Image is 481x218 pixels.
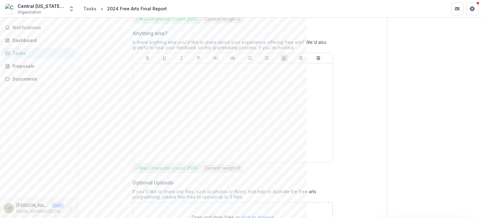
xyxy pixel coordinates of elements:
div: If you'd like to share any files, such as photos or flyers, that help to illustrate the free arts... [132,189,333,202]
p: Max Character Count: 3500 [139,166,198,171]
button: Heading 2 [229,54,236,62]
p: Current length: 0 [204,166,240,171]
p: Optional Uploads [132,179,173,186]
button: Bold [144,54,151,62]
div: Central [US_STATE] Council on Aging [18,3,65,9]
a: Tasks [81,4,99,13]
p: Max Character Count: 3500 [139,17,198,22]
a: Dashboard [3,35,75,45]
span: Organization [18,9,41,15]
button: Get Help [466,3,478,15]
nav: breadcrumb [81,4,169,13]
button: Italicize [178,54,185,62]
div: Tasks [83,5,96,12]
p: User [51,203,64,208]
div: Is there anything else you'd like to share about your experience offering free arts? We'd also gr... [132,40,333,53]
a: Tasks [3,48,75,58]
img: Central Vermont Council on Aging [5,4,15,14]
button: Partners [451,3,463,15]
div: Documents [13,76,70,82]
span: Notifications [13,25,73,30]
p: Current length: 0 [204,17,240,22]
p: Anything else? [132,29,168,37]
p: [EMAIL_ADDRESS][DOMAIN_NAME] [16,209,64,214]
div: 2024 Free Arts Final Report [107,5,167,12]
button: Ordered List [263,54,271,62]
a: Proposals [3,61,75,71]
div: Leanne Hoppe [6,206,11,210]
button: Bullet List [246,54,254,62]
button: Align Left [280,54,288,62]
div: Tasks [13,50,70,56]
button: More [67,205,74,212]
div: Dashboard [13,37,70,44]
button: Notifications [3,23,75,33]
a: Documents [3,74,75,84]
button: Heading 1 [212,54,220,62]
div: Proposals [13,63,70,69]
button: Align Right [314,54,322,62]
button: Underline [161,54,168,62]
button: Open entity switcher [67,3,76,15]
button: Align Center [297,54,305,62]
p: [PERSON_NAME] [16,202,49,209]
button: Strike [195,54,202,62]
